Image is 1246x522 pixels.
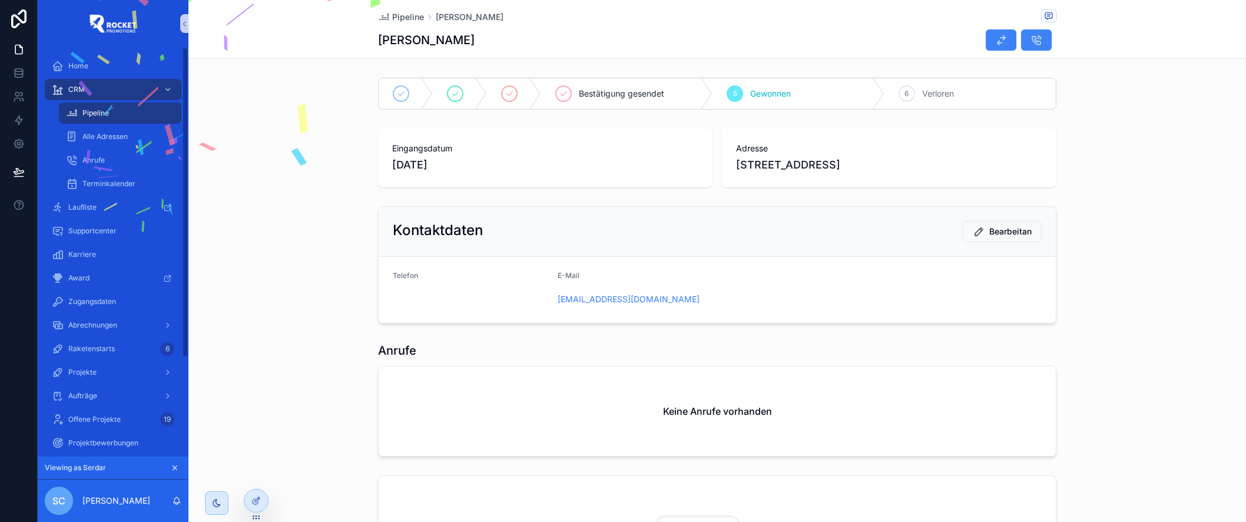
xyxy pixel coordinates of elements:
[989,226,1032,237] span: Bearbeitan
[82,108,109,118] span: Pipeline
[963,221,1042,242] button: Bearbeitan
[558,293,700,305] a: [EMAIL_ADDRESS][DOMAIN_NAME]
[393,221,483,240] h2: Kontaktdaten
[68,61,88,71] span: Home
[68,85,85,94] span: CRM
[750,88,791,100] span: Gewonnen
[38,47,188,457] div: scrollable content
[59,150,181,171] a: Anrufe
[68,391,97,401] span: Aufträge
[392,11,424,23] span: Pipeline
[45,385,181,407] a: Aufträge
[393,271,418,280] span: Telefon
[160,412,174,427] div: 19
[45,244,181,265] a: Karriere
[733,89,737,98] span: 5
[45,267,181,289] a: Award
[378,32,475,48] h1: [PERSON_NAME]
[579,88,664,100] span: Bestätigung gesendet
[68,203,97,212] span: Laufliste
[68,415,121,424] span: Offene Projekte
[736,157,1042,173] span: [STREET_ADDRESS]
[663,404,772,418] h2: Keine Anrufe vorhanden
[160,342,174,356] div: 6
[68,344,115,353] span: Raketenstarts
[82,179,135,189] span: Terminkalender
[68,438,138,448] span: Projektbewerbungen
[558,271,579,280] span: E-Mail
[68,297,116,306] span: Zugangsdaten
[45,291,181,312] a: Zugangsdaten
[82,156,105,165] span: Anrufe
[68,250,96,259] span: Karriere
[45,315,181,336] a: Abrechnungen
[904,89,909,98] span: 6
[922,88,954,100] span: Verloren
[45,362,181,383] a: Projekte
[59,103,181,124] a: Pipeline
[392,143,698,154] span: Eingangsdatum
[436,11,503,23] a: [PERSON_NAME]
[90,14,137,33] img: App logo
[68,321,117,330] span: Abrechnungen
[82,132,128,141] span: Alle Adressen
[45,220,181,242] a: Supportcenter
[45,409,181,430] a: Offene Projekte19
[378,11,424,23] a: Pipeline
[45,79,181,100] a: CRM
[45,463,106,473] span: Viewing as Serdar
[45,432,181,454] a: Projektbewerbungen
[68,273,90,283] span: Award
[59,126,181,147] a: Alle Adressen
[52,494,65,508] span: SC
[59,173,181,194] a: Terminkalender
[68,226,117,236] span: Supportcenter
[82,495,150,507] p: [PERSON_NAME]
[45,55,181,77] a: Home
[378,342,416,359] h1: Anrufe
[68,368,97,377] span: Projekte
[736,143,1042,154] span: Adresse
[45,197,181,218] a: Laufliste
[392,157,698,173] span: [DATE]
[45,338,181,359] a: Raketenstarts6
